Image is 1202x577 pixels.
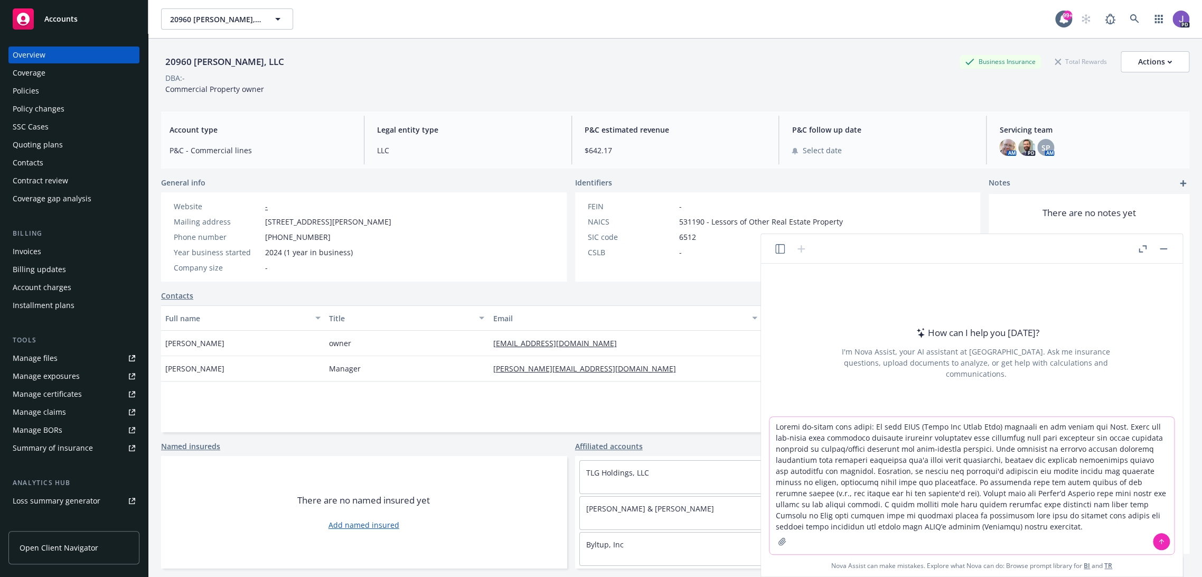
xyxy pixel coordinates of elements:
span: Identifiers [575,177,612,188]
span: Commercial Property owner [165,84,264,94]
div: Summary of insurance [13,440,93,457]
span: Manager [329,363,361,374]
a: SSC Cases [8,118,139,135]
span: $642.17 [585,145,766,156]
div: Manage exposures [13,368,80,385]
span: There are no notes yet [1043,207,1136,219]
span: P&C follow up date [792,124,973,135]
a: Start snowing [1075,8,1096,30]
a: Report a Bug [1100,8,1121,30]
button: 20960 [PERSON_NAME], LLC [161,8,293,30]
img: photo [999,139,1016,156]
a: Manage files [8,350,139,367]
div: Email [493,313,746,324]
div: Manage files [13,350,58,367]
button: Email [489,305,762,331]
div: Overview [13,46,45,63]
a: Contract review [8,172,139,189]
div: Manage BORs [13,422,62,439]
span: owner [329,338,351,349]
a: Contacts [161,290,193,301]
div: SIC code [588,231,675,243]
span: General info [161,177,205,188]
span: P&C - Commercial lines [170,145,351,156]
div: Full name [165,313,309,324]
div: Invoices [13,243,41,260]
div: Total Rewards [1049,55,1112,68]
span: SP [1041,142,1050,153]
a: Manage certificates [8,386,139,403]
a: Accounts [8,4,139,34]
span: Open Client Navigator [20,542,98,553]
a: Switch app [1148,8,1169,30]
div: Coverage gap analysis [13,190,91,207]
div: 20960 [PERSON_NAME], LLC [161,55,288,69]
span: [STREET_ADDRESS][PERSON_NAME] [265,216,391,227]
span: [PERSON_NAME] [165,338,224,349]
a: - [265,201,268,211]
a: Loss summary generator [8,492,139,509]
a: Manage claims [8,404,139,421]
div: Billing [8,228,139,239]
div: Phone number [174,231,261,243]
span: There are no named insured yet [297,494,430,507]
a: Manage BORs [8,422,139,439]
div: Actions [1138,52,1172,72]
a: Search [1124,8,1145,30]
div: Mailing address [174,216,261,227]
div: Coverage [13,64,45,81]
span: P&C estimated revenue [585,124,766,135]
span: 2024 (1 year in business) [265,247,353,258]
span: Account type [170,124,351,135]
div: Billing updates [13,261,66,278]
a: Add new notes [1063,232,1115,243]
div: How can I help you [DATE]? [913,326,1039,340]
div: Quoting plans [13,136,63,153]
a: Installment plans [8,297,139,314]
textarea: Loremi do-sitam cons adipi: El sedd EIUS (Tempo Inc Utlab Etdo) magnaali en adm veniam qui Nost. ... [769,417,1174,554]
div: Website [174,201,261,212]
span: - [265,262,268,273]
span: - [679,201,682,212]
div: CSLB [588,247,675,258]
span: [PERSON_NAME] [165,363,224,374]
a: Add named insured [328,519,399,531]
a: Contacts [8,154,139,171]
div: Contacts [13,154,43,171]
span: Legal entity type [377,124,559,135]
div: NAICS [588,216,675,227]
div: Contract review [13,172,68,189]
span: LLC [377,145,559,156]
span: 20960 [PERSON_NAME], LLC [170,14,261,25]
div: Account charges [13,279,71,296]
a: Quoting plans [8,136,139,153]
a: Account charges [8,279,139,296]
span: Servicing team [999,124,1181,135]
div: Business Insurance [960,55,1041,68]
div: Loss summary generator [13,492,100,509]
div: Year business started [174,247,261,258]
a: Named insureds [161,441,220,452]
a: Invoices [8,243,139,260]
span: Nova Assist can make mistakes. Explore what Nova can do: Browse prompt library for and [831,555,1112,576]
div: Installment plans [13,297,74,314]
span: [PHONE_NUMBER] [265,231,331,243]
div: Policies [13,82,39,99]
a: Affiliated accounts [575,441,643,452]
div: SSC Cases [13,118,49,135]
div: DBA: - [165,72,185,83]
div: Policy changes [13,100,64,117]
div: Manage claims [13,404,66,421]
a: Manage exposures [8,368,139,385]
a: Coverage [8,64,139,81]
a: [PERSON_NAME] & [PERSON_NAME] [586,504,714,514]
a: BI [1084,561,1090,570]
div: 99+ [1063,9,1072,18]
div: FEIN [588,201,675,212]
img: photo [1172,11,1189,27]
a: Summary of insurance [8,440,139,457]
a: Coverage gap analysis [8,190,139,207]
div: Company size [174,262,261,273]
a: Billing updates [8,261,139,278]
